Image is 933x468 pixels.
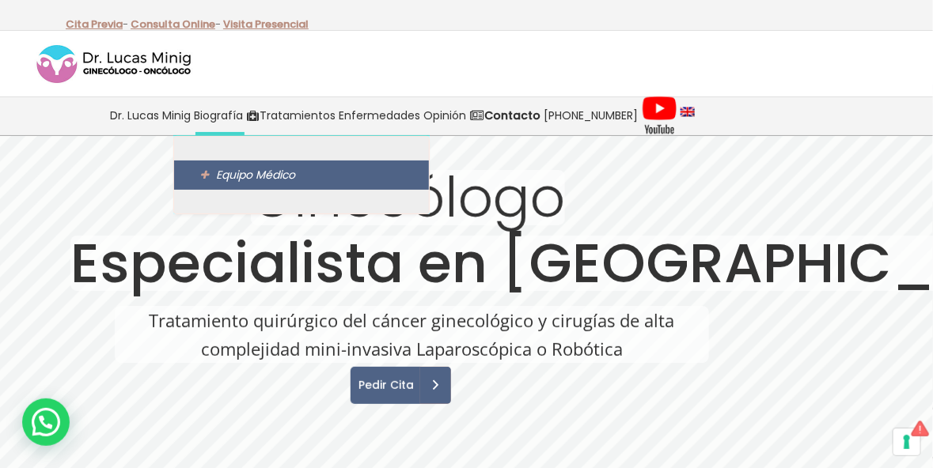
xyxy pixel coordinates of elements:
[66,17,123,32] a: Cita Previa
[66,14,128,35] p: -
[543,97,640,135] a: [PHONE_NUMBER]
[642,96,677,136] img: Videos Youtube Ginecología
[193,97,245,135] a: Biografía
[423,97,468,135] a: Opinión
[544,108,639,126] span: [PHONE_NUMBER]
[223,17,309,32] a: Visita Presencial
[109,97,193,135] a: Dr. Lucas Minig
[217,167,296,183] span: Equipo Médico
[115,306,709,363] rs-layer: Tratamiento quirúrgico del cáncer ginecológico y cirugías de alta complejidad mini-invasiva Lapar...
[22,398,70,446] div: WhatsApp contact
[468,97,543,135] a: Contacto
[485,108,541,123] strong: Contacto
[111,108,192,126] span: Dr. Lucas Minig
[174,160,429,190] a: Equipo Médico
[131,14,221,35] p: -
[679,97,696,135] a: language english
[245,97,338,135] a: Tratamientos
[131,17,215,32] a: Consulta Online
[640,97,679,135] a: Videos Youtube Ginecología
[351,367,451,404] a: Pedir Cita
[338,97,423,135] a: Enfermedades
[681,108,695,117] img: language english
[424,108,467,126] span: Opinión
[195,108,244,126] span: Biografía
[351,379,417,391] span: Pedir Cita
[260,107,336,125] span: Tratamientos
[339,108,421,126] span: Enfermedades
